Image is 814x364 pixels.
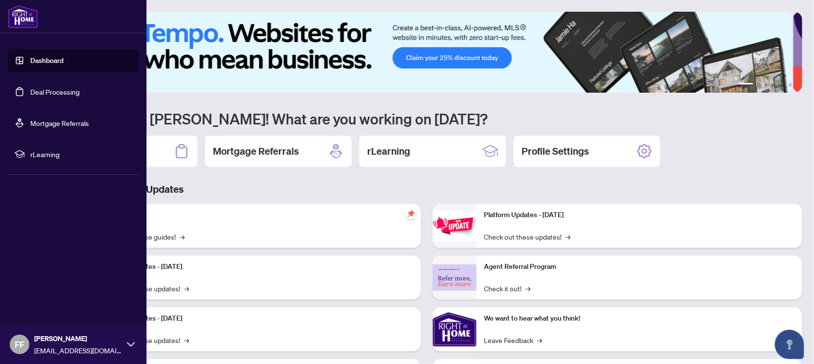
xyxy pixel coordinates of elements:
[180,231,185,242] span: →
[184,283,189,294] span: →
[405,208,417,220] span: pushpin
[51,109,802,128] h1: Welcome back [PERSON_NAME]! What are you working on [DATE]?
[34,333,122,344] span: [PERSON_NAME]
[433,210,477,241] img: Platform Updates - June 23, 2025
[781,83,785,87] button: 5
[213,144,299,158] h2: Mortgage Referrals
[34,345,122,356] span: [EMAIL_ADDRESS][DOMAIN_NAME]
[775,330,804,359] button: Open asap
[8,5,38,28] img: logo
[433,307,477,351] img: We want to hear what you think!
[51,12,793,93] img: Slide 0
[484,210,795,221] p: Platform Updates - [DATE]
[103,210,413,221] p: Self-Help
[484,231,571,242] a: Check out these updates!→
[538,335,543,345] span: →
[484,335,543,345] a: Leave Feedback→
[738,83,753,87] button: 1
[566,231,571,242] span: →
[789,83,793,87] button: 6
[15,338,24,351] span: FF
[484,313,795,324] p: We want to hear what you think!
[30,87,80,96] a: Deal Processing
[30,119,89,127] a: Mortgage Referrals
[484,262,795,272] p: Agent Referral Program
[51,182,802,196] h3: Brokerage & Industry Updates
[765,83,769,87] button: 3
[30,56,63,65] a: Dashboard
[757,83,761,87] button: 2
[103,313,413,324] p: Platform Updates - [DATE]
[184,335,189,345] span: →
[103,262,413,272] p: Platform Updates - [DATE]
[433,264,477,291] img: Agent Referral Program
[367,144,410,158] h2: rLearning
[484,283,531,294] a: Check it out!→
[30,149,132,160] span: rLearning
[526,283,531,294] span: →
[522,144,589,158] h2: Profile Settings
[773,83,777,87] button: 4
